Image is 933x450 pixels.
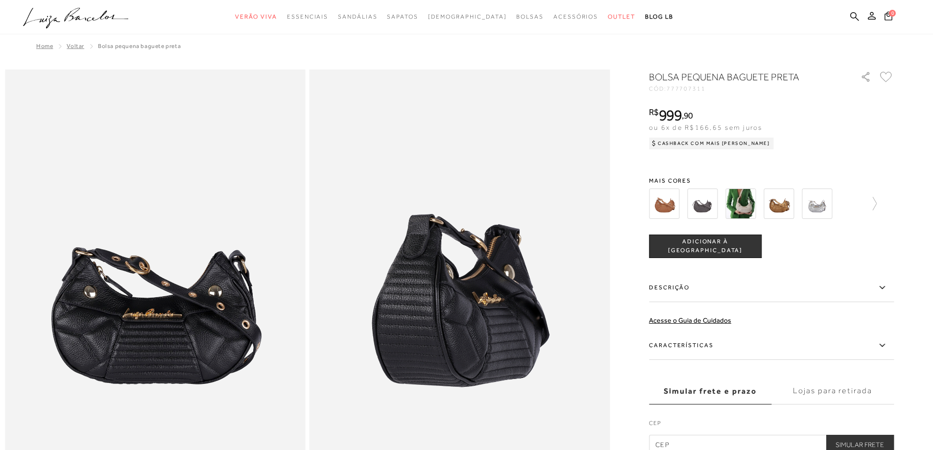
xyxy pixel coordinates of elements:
a: noSubCategoriesText [338,8,377,26]
span: 0 [889,10,896,17]
span: Essenciais [287,13,328,20]
span: 90 [684,110,693,120]
div: Cashback com Mais [PERSON_NAME] [649,138,774,149]
span: BOLSA PEQUENA BAGUETE PRETA [98,43,181,49]
a: Acesse o Guia de Cuidados [649,316,731,324]
h1: BOLSA PEQUENA BAGUETE PRETA [649,70,833,84]
a: BLOG LB [645,8,673,26]
img: BOLSA BAGUETE EM COURO CARAMELO COM ALÇA DE ILHOSES PEQUENA [649,189,679,219]
span: Verão Viva [235,13,277,20]
label: CEP [649,419,894,432]
a: noSubCategoriesText [516,8,544,26]
span: Outlet [608,13,635,20]
a: noSubCategoriesText [387,8,418,26]
span: 999 [659,106,682,124]
a: noSubCategoriesText [235,8,277,26]
label: Descrição [649,274,894,302]
button: ADICIONAR À [GEOGRAPHIC_DATA] [649,235,762,258]
span: BLOG LB [645,13,673,20]
span: Acessórios [553,13,598,20]
a: noSubCategoriesText [553,8,598,26]
img: BOLSA BAGUETE EM COURO PRATA COM ALÇA DE ILHOSES PEQUENA [802,189,832,219]
i: R$ [649,108,659,117]
i: , [682,111,693,120]
label: Lojas para retirada [771,378,894,404]
a: noSubCategoriesText [428,8,507,26]
span: Bolsas [516,13,544,20]
span: ou 6x de R$166,65 sem juros [649,123,762,131]
span: Sandálias [338,13,377,20]
label: Características [649,332,894,360]
label: Simular frete e prazo [649,378,771,404]
div: CÓD: [649,86,845,92]
span: ADICIONAR À [GEOGRAPHIC_DATA] [649,237,761,255]
span: 777707311 [667,85,706,92]
span: Sapatos [387,13,418,20]
img: BOLSA BAGUETE EM COURO OFF WHITE COM ALÇA DE ILHOSES PEQUENA [725,189,756,219]
a: noSubCategoriesText [287,8,328,26]
button: 0 [882,11,895,24]
span: [DEMOGRAPHIC_DATA] [428,13,507,20]
img: BOLSA BAGUETE EM COURO ESTONADO CINZA GRAFITE COM ALÇA DE ILHOSES PEQUENA [687,189,718,219]
a: noSubCategoriesText [608,8,635,26]
span: Mais cores [649,178,894,184]
a: Voltar [67,43,84,49]
img: BOLSA BAGUETE EM COURO OURO VELHO COM ALÇA DE ILHOSES PEQUENA [764,189,794,219]
a: Home [36,43,53,49]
